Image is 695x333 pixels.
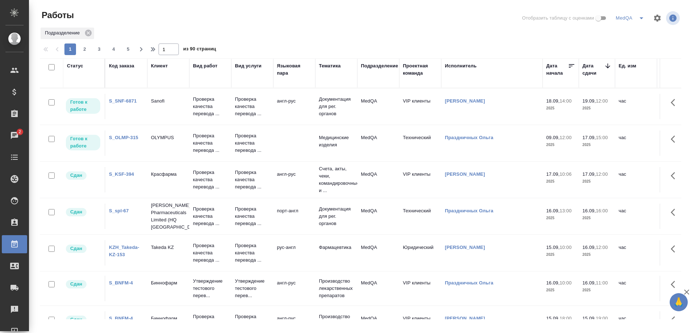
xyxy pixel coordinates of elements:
p: Проверка качества перевода ... [235,132,270,154]
div: Подразделение [361,62,398,70]
div: Исполнитель может приступить к работе [65,134,101,151]
p: 14:00 [560,98,572,104]
td: Технический [399,130,441,156]
span: Отобразить таблицу с оценками [522,14,594,22]
div: Проектная команда [403,62,438,77]
p: 15.09, [546,245,560,250]
p: Проверка качества перевода ... [193,96,228,117]
a: [PERSON_NAME] [445,245,485,250]
p: 10:00 [560,245,572,250]
p: 16.09, [582,208,596,213]
div: Исполнитель может приступить к работе [65,97,101,115]
p: Счета, акты, чеки, командировочные и ... [319,165,354,194]
p: 16.09, [582,280,596,286]
p: Красфарма [151,171,186,178]
p: 2025 [546,287,575,294]
td: англ-рус [273,276,315,301]
p: Подразделение [45,29,82,37]
button: Здесь прячутся важные кнопки [666,204,684,221]
p: 2025 [546,215,575,222]
span: 3 [93,46,105,53]
div: Ед. изм [619,62,636,70]
td: англ-рус [273,94,315,119]
a: [PERSON_NAME] [445,316,485,321]
a: S_spl-67 [109,208,129,213]
p: 17.09, [546,171,560,177]
span: 5 [122,46,134,53]
a: S_BNFM-4 [109,280,133,286]
p: Проверка качества перевода ... [235,169,270,191]
td: час [615,167,657,192]
p: Документация для рег. органов [319,205,354,227]
p: Медицинские изделия [319,134,354,149]
a: [PERSON_NAME] [445,98,485,104]
p: Проверка качества перевода ... [193,242,228,264]
p: Проверка качества перевода ... [235,96,270,117]
button: Здесь прячутся важные кнопки [666,276,684,293]
p: 2025 [582,287,611,294]
p: 10:00 [560,280,572,286]
p: 19.09, [582,98,596,104]
span: из 90 страниц [183,45,216,55]
a: S_OLMP-315 [109,135,138,140]
p: 10:06 [560,171,572,177]
p: 12:00 [596,171,608,177]
td: 1 [657,94,693,119]
p: 09.09, [546,135,560,140]
span: 2 [14,128,25,136]
button: Здесь прячутся важные кнопки [666,311,684,329]
div: Дата сдачи [582,62,604,77]
td: час [615,204,657,229]
p: Проверка качества перевода ... [193,132,228,154]
p: Проверка качества перевода ... [193,205,228,227]
p: Утверждение тестового перев... [193,278,228,299]
span: 4 [108,46,119,53]
td: рус-англ [273,240,315,266]
p: Сдан [70,280,82,288]
td: MedQA [357,240,399,266]
button: 2 [79,43,90,55]
p: 2025 [546,251,575,258]
a: S_KSF-394 [109,171,134,177]
span: 🙏 [673,295,685,310]
span: 2 [79,46,90,53]
p: 19:00 [596,316,608,321]
td: MedQA [357,130,399,156]
a: Праздничных Ольга [445,280,493,286]
p: 16:00 [596,208,608,213]
p: 16.09, [546,208,560,213]
p: Takeda KZ [151,244,186,251]
p: Фармацевтика [319,244,354,251]
td: час [615,240,657,266]
td: MedQA [357,167,399,192]
div: Статус [67,62,83,70]
td: Юридический [399,240,441,266]
p: Биннофарм [151,279,186,287]
div: Подразделение [41,28,94,39]
span: Работы [40,9,74,21]
p: 2025 [546,141,575,149]
p: 15.09, [546,316,560,321]
p: 2025 [582,178,611,185]
p: 2025 [582,105,611,112]
p: 11:00 [596,280,608,286]
p: 2025 [582,251,611,258]
p: Производство лекарственных препаратов [319,278,354,299]
button: 4 [108,43,119,55]
td: 0.2 [657,167,693,192]
p: 18.09, [546,98,560,104]
button: 5 [122,43,134,55]
div: Языковая пара [277,62,312,77]
p: 18:00 [560,316,572,321]
div: Тематика [319,62,341,70]
p: Готов к работе [70,99,96,113]
div: Клиент [151,62,168,70]
p: Утверждение тестового перев... [235,278,270,299]
a: Праздничных Ольга [445,208,493,213]
td: порт-англ [273,204,315,229]
p: Sanofi [151,97,186,105]
p: 2025 [582,215,611,222]
td: MedQA [357,276,399,301]
td: англ-рус [273,167,315,192]
td: 1 [657,204,693,229]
